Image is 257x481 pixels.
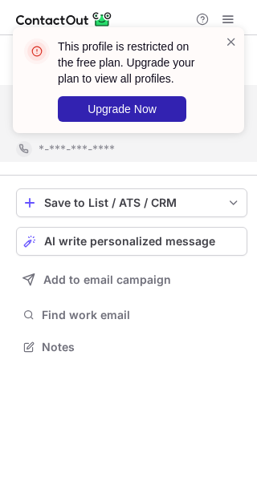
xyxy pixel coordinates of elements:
span: Find work email [42,308,241,322]
img: ContactOut v5.3.10 [16,10,112,29]
div: Save to List / ATS / CRM [44,196,219,209]
button: AI write personalized message [16,227,247,256]
img: error [24,38,50,64]
button: Upgrade Now [58,96,186,122]
button: Add to email campaign [16,265,247,294]
button: Notes [16,336,247,358]
span: Notes [42,340,241,354]
span: AI write personalized message [44,235,215,248]
button: save-profile-one-click [16,188,247,217]
button: Find work email [16,304,247,326]
header: This profile is restricted on the free plan. Upgrade your plan to view all profiles. [58,38,206,87]
span: Add to email campaign [43,273,171,286]
span: Upgrade Now [88,103,157,115]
